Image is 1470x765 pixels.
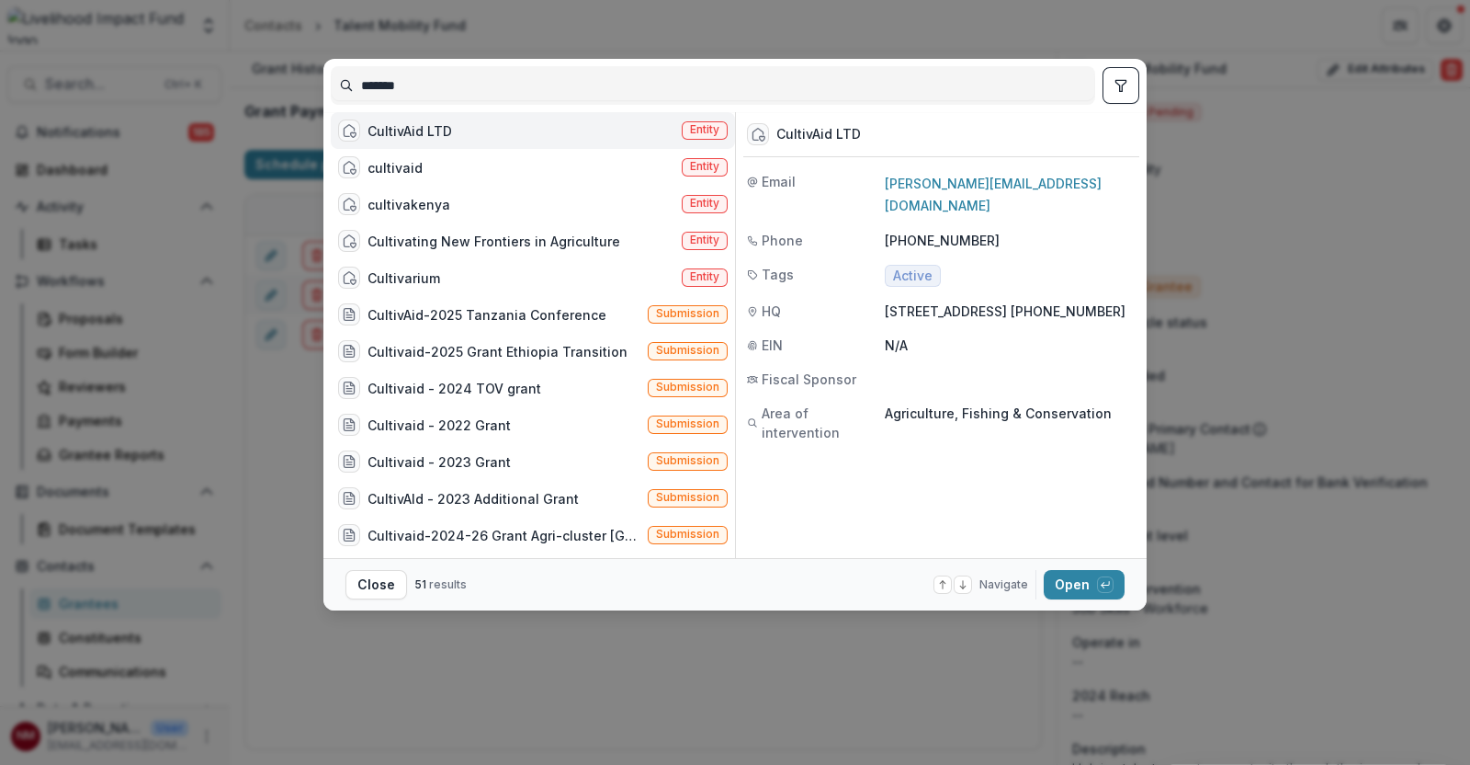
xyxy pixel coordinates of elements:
div: Cultivaid - 2024 TOV grant [367,379,541,398]
span: Entity [690,160,719,173]
span: Entity [690,197,719,210]
span: Entity [690,270,719,283]
span: Entity [690,123,719,136]
span: Navigate [979,577,1028,593]
span: Phone [762,231,803,250]
a: [PERSON_NAME][EMAIL_ADDRESS][DOMAIN_NAME] [885,176,1102,213]
div: cultivakenya [367,195,450,214]
span: Email [762,172,796,191]
span: Entity [690,234,719,246]
div: Cultivaid - 2023 Grant [367,452,511,472]
span: Area of intervention [762,404,885,442]
div: CultivAId - 2023 Additional Grant [367,489,579,508]
span: HQ [762,302,781,321]
span: Submission [656,344,719,357]
span: EIN [762,336,783,355]
span: results [429,577,467,591]
p: N/A [885,336,1136,355]
div: Cultivaid-2025 Grant Ethiopia Transition [367,342,628,361]
div: Cultivaid - 2022 Grant [367,416,511,435]
button: Open [1044,570,1125,599]
p: [STREET_ADDRESS] [PHONE_NUMBER] [885,302,1136,321]
span: Submission [656,528,719,541]
span: Submission [656,307,719,320]
span: Tags [762,265,794,284]
span: Submission [656,454,719,467]
div: CultivAid LTD [367,121,452,141]
span: Submission [656,381,719,394]
p: [PHONE_NUMBER] [885,231,1136,250]
span: Fiscal Sponsor [762,370,856,389]
div: Cultivating New Frontiers in Agriculture [367,232,620,251]
button: Close [345,570,407,599]
div: CultivAid-2025 Tanzania Conference [367,305,606,325]
div: Cultivarium [367,268,440,288]
div: Cultivaid-2024-26 Grant Agri-cluster [GEOGRAPHIC_DATA] [367,526,640,545]
span: Active [893,268,933,284]
button: toggle filters [1102,67,1139,104]
div: CultivAid LTD [776,127,861,143]
span: 51 [414,577,426,591]
p: Agriculture, Fishing & Conservation [885,404,1136,423]
div: cultivaid [367,158,423,177]
span: Submission [656,417,719,430]
span: Submission [656,491,719,504]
